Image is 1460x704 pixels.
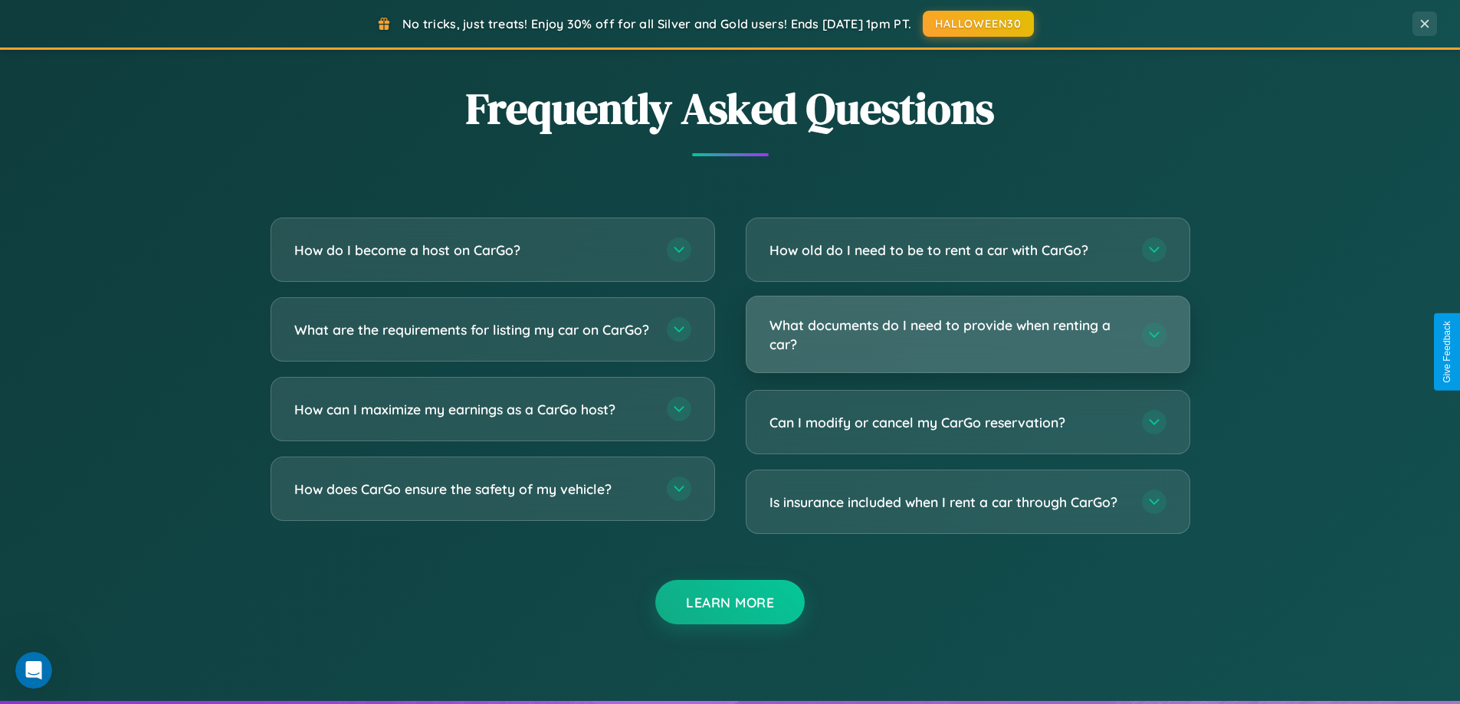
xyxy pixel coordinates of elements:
[402,16,911,31] span: No tricks, just treats! Enjoy 30% off for all Silver and Gold users! Ends [DATE] 1pm PT.
[769,413,1127,432] h3: Can I modify or cancel my CarGo reservation?
[271,79,1190,138] h2: Frequently Asked Questions
[294,320,651,339] h3: What are the requirements for listing my car on CarGo?
[769,241,1127,260] h3: How old do I need to be to rent a car with CarGo?
[655,580,805,624] button: Learn More
[15,652,52,689] iframe: Intercom live chat
[923,11,1034,37] button: HALLOWEEN30
[1442,321,1452,383] div: Give Feedback
[294,480,651,499] h3: How does CarGo ensure the safety of my vehicle?
[769,316,1127,353] h3: What documents do I need to provide when renting a car?
[294,400,651,419] h3: How can I maximize my earnings as a CarGo host?
[769,493,1127,512] h3: Is insurance included when I rent a car through CarGo?
[294,241,651,260] h3: How do I become a host on CarGo?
